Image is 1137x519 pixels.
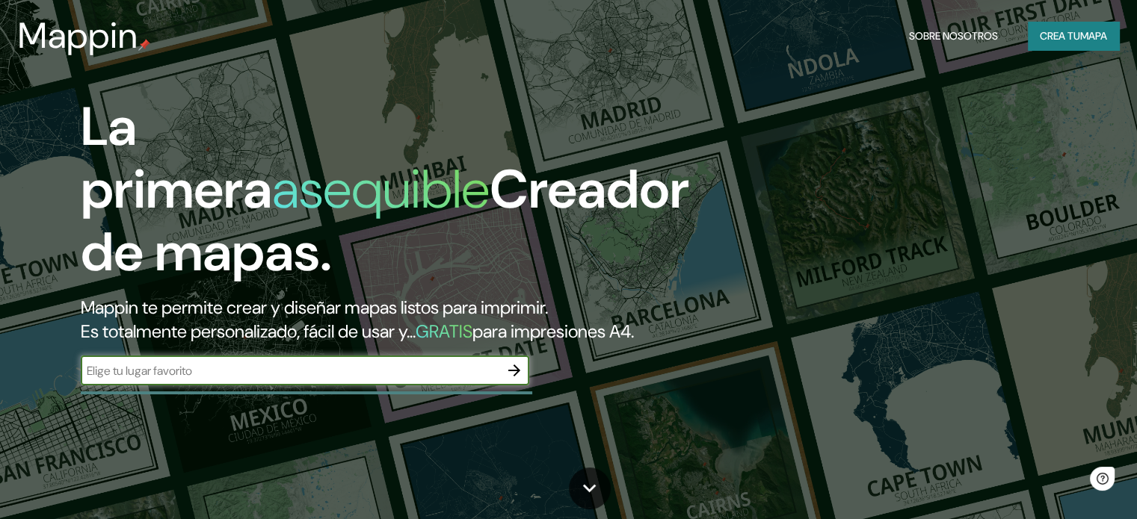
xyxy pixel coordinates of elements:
[1040,29,1080,43] font: Crea tu
[1028,22,1119,50] button: Crea tumapa
[81,296,548,319] font: Mappin te permite crear y diseñar mapas listos para imprimir.
[81,320,416,343] font: Es totalmente personalizado, fácil de usar y...
[416,320,472,343] font: GRATIS
[81,155,689,287] font: Creador de mapas.
[272,155,490,224] font: asequible
[1080,29,1107,43] font: mapa
[138,39,150,51] img: pin de mapeo
[1004,461,1121,503] iframe: Help widget launcher
[903,22,1004,50] button: Sobre nosotros
[81,92,272,224] font: La primera
[909,29,998,43] font: Sobre nosotros
[18,12,138,59] font: Mappin
[472,320,634,343] font: para impresiones A4.
[81,362,499,379] input: Elige tu lugar favorito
